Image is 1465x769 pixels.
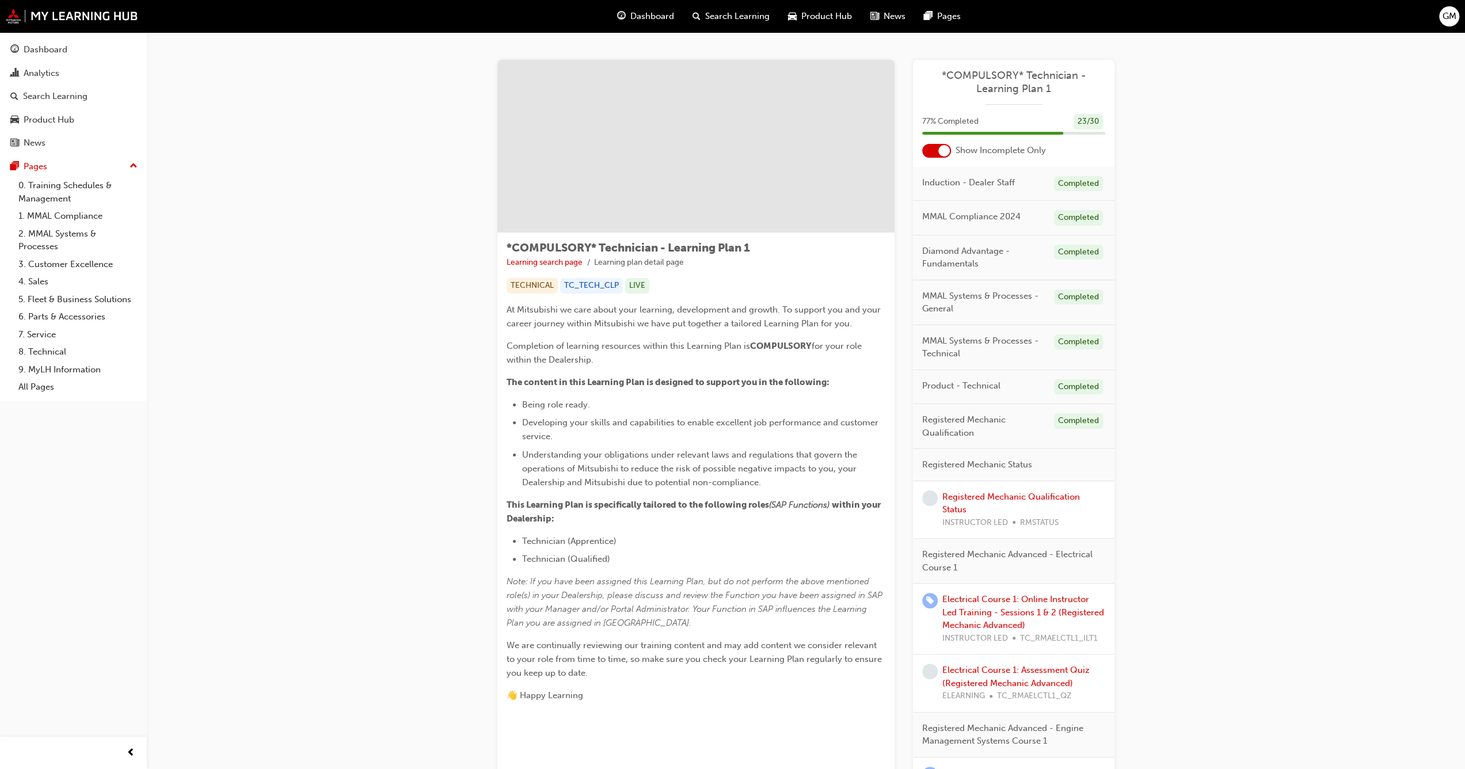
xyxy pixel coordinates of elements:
span: RMSTATUS [1020,516,1059,530]
span: pages-icon [924,9,933,24]
span: guage-icon [10,45,19,55]
span: Product - Technical [922,379,1000,393]
div: Completed [1054,379,1103,395]
a: search-iconSearch Learning [683,5,779,28]
div: Completed [1054,176,1103,192]
span: MMAL Compliance 2024 [922,210,1021,223]
div: Product Hub [24,113,74,127]
span: Developing your skills and capabilities to enable excellent job performance and customer service. [522,417,881,441]
span: car-icon [788,9,797,24]
span: Product Hub [801,10,852,23]
span: TC_RMAELCTL1_QZ [997,690,1071,703]
span: guage-icon [617,9,626,24]
span: Induction - Dealer Staff [922,176,1015,189]
span: chart-icon [10,68,19,79]
span: up-icon [130,159,138,174]
a: 3. Customer Excellence [14,256,142,273]
span: Registered Mechanic Advanced - Engine Management Systems Course 1 [922,722,1096,748]
a: 9. MyLH Information [14,361,142,379]
span: Completion of learning resources within this Learning Plan is [507,341,750,351]
a: Electrical Course 1: Assessment Quiz (Registered Mechanic Advanced) [942,665,1090,688]
span: TC_RMAELCTL1_ILT1 [1020,632,1098,645]
span: Dashboard [630,10,674,23]
img: mmal [6,9,138,24]
a: 4. Sales [14,273,142,291]
a: Product Hub [5,109,142,131]
div: Search Learning [23,90,87,103]
span: News [884,10,905,23]
span: *COMPULSORY* Technician - Learning Plan 1 [507,241,750,254]
a: Electrical Course 1: Online Instructor Led Training - Sessions 1 & 2 (Registered Mechanic Advanced) [942,594,1104,630]
span: search-icon [692,9,701,24]
span: Diamond Advantage - Fundamentals [922,245,1045,271]
a: News [5,132,142,154]
div: Completed [1054,210,1103,226]
span: GM [1443,10,1456,23]
a: guage-iconDashboard [608,5,683,28]
span: Being role ready. [522,399,590,410]
button: Pages [5,156,142,177]
div: Completed [1054,290,1103,305]
div: Completed [1054,413,1103,429]
div: Pages [24,160,47,173]
span: MMAL Systems & Processes - Technical [922,334,1045,360]
div: News [24,136,45,150]
div: TC_TECH_CLP [560,278,623,294]
div: Analytics [24,67,59,80]
a: Search Learning [5,86,142,107]
span: ELEARNING [942,690,985,703]
a: pages-iconPages [915,5,970,28]
span: (SAP Functions) [769,500,829,510]
span: learningRecordVerb_NONE-icon [922,490,938,506]
div: 23 / 30 [1074,114,1103,130]
a: news-iconNews [861,5,915,28]
span: Technician (Qualified) [522,554,610,564]
span: Registered Mechanic Status [922,458,1032,471]
span: Technician (Apprentice) [522,536,617,546]
span: learningRecordVerb_ENROLL-icon [922,593,938,608]
span: Registered Mechanic Qualification [922,413,1045,439]
span: Show Incomplete Only [956,144,1046,157]
span: learningRecordVerb_NONE-icon [922,664,938,679]
span: 77 % Completed [922,115,979,128]
a: car-iconProduct Hub [779,5,861,28]
span: We are continually reviewing our training content and may add content we consider relevant to you... [507,640,884,678]
a: All Pages [14,378,142,396]
span: news-icon [870,9,879,24]
span: Understanding your obligations under relevant laws and regulations that govern the operations of ... [522,450,859,488]
a: 6. Parts & Accessories [14,308,142,326]
span: At Mitsubishi we care about your learning, development and growth. To support you and your career... [507,304,883,329]
span: This Learning Plan is specifically tailored to the following roles [507,500,769,510]
span: Note: If you have been assigned this Learning Plan, but do not perform the above mentioned role(s... [507,576,885,628]
a: Learning search page [507,257,583,267]
button: DashboardAnalyticsSearch LearningProduct HubNews [5,37,142,156]
span: car-icon [10,115,19,125]
a: Analytics [5,63,142,84]
span: pages-icon [10,162,19,172]
div: TECHNICAL [507,278,558,294]
span: COMPULSORY [750,341,812,351]
span: news-icon [10,138,19,149]
li: Learning plan detail page [594,256,684,269]
div: Completed [1054,245,1103,260]
button: GM [1439,6,1459,26]
span: 👋 Happy Learning [507,690,583,701]
div: Dashboard [24,43,67,56]
span: Pages [937,10,961,23]
a: Registered Mechanic Qualification Status [942,492,1080,515]
a: 5. Fleet & Business Solutions [14,291,142,309]
a: *COMPULSORY* Technician - Learning Plan 1 [922,69,1105,95]
div: LIVE [625,278,649,294]
span: Search Learning [705,10,770,23]
span: INSTRUCTOR LED [942,516,1008,530]
span: within your Dealership: [507,500,882,524]
span: INSTRUCTOR LED [942,632,1008,645]
a: 0. Training Schedules & Management [14,177,142,207]
span: MMAL Systems & Processes - General [922,290,1045,315]
a: 1. MMAL Compliance [14,207,142,225]
span: Registered Mechanic Advanced - Electrical Course 1 [922,548,1096,574]
span: prev-icon [127,746,135,760]
a: 8. Technical [14,343,142,361]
